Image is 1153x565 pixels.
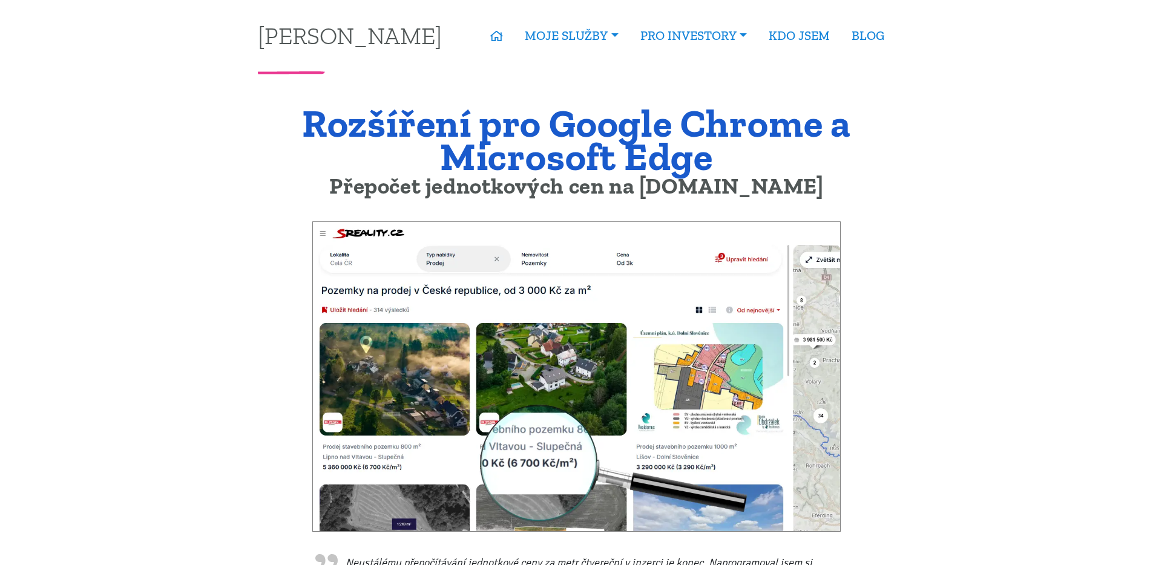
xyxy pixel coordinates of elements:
h1: Rozšíření pro Google Chrome a Microsoft Edge [258,107,895,173]
img: Rozšíření pro Sreality [312,221,841,532]
a: [PERSON_NAME] [258,24,442,47]
a: PRO INVESTORY [629,22,758,50]
a: BLOG [841,22,895,50]
a: KDO JSEM [758,22,841,50]
a: MOJE SLUŽBY [514,22,629,50]
h2: Přepočet jednotkových cen na [DOMAIN_NAME] [258,176,895,196]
